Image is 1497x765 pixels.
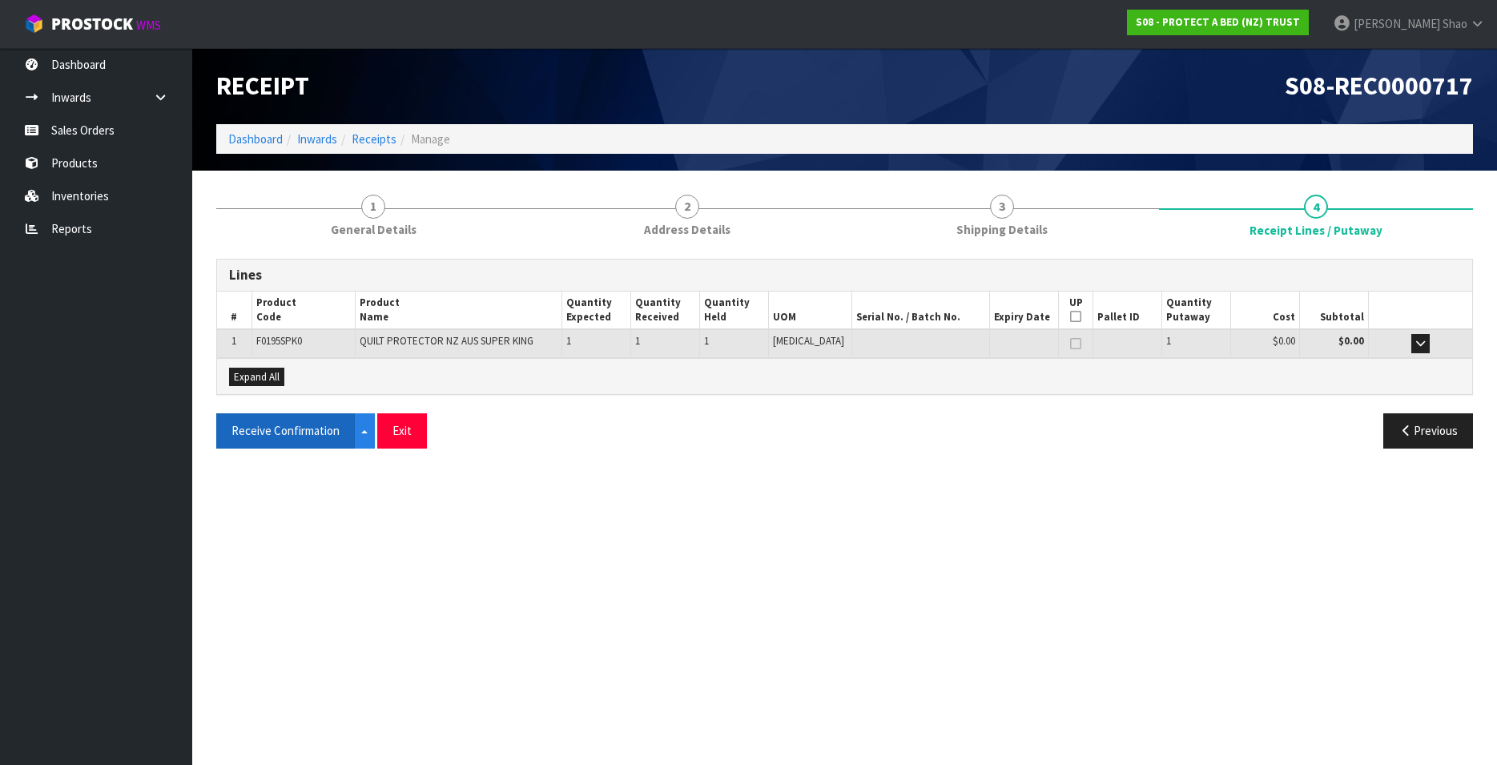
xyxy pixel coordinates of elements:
[704,334,709,348] span: 1
[1166,334,1171,348] span: 1
[355,292,561,330] th: Product Name
[361,195,385,219] span: 1
[644,221,730,238] span: Address Details
[24,14,44,34] img: cube-alt.png
[352,131,396,147] a: Receipts
[256,334,302,348] span: F0195SPK0
[216,247,1473,461] span: Receipt Lines / Putaway
[229,268,1460,283] h3: Lines
[1231,292,1300,330] th: Cost
[297,131,337,147] a: Inwards
[566,334,571,348] span: 1
[635,334,640,348] span: 1
[217,292,252,330] th: #
[851,292,989,330] th: Serial No. / Batch No.
[1383,413,1473,448] button: Previous
[234,370,280,384] span: Expand All
[228,131,283,147] a: Dashboard
[1285,70,1473,102] span: S08-REC0000717
[1059,292,1093,330] th: UP
[956,221,1048,238] span: Shipping Details
[216,70,309,102] span: Receipt
[136,18,161,33] small: WMS
[411,131,450,147] span: Manage
[1304,195,1328,219] span: 4
[231,334,236,348] span: 1
[990,195,1014,219] span: 3
[216,413,355,448] button: Receive Confirmation
[675,195,699,219] span: 2
[1354,16,1440,31] span: [PERSON_NAME]
[51,14,133,34] span: ProStock
[360,334,533,348] span: QUILT PROTECTOR NZ AUS SUPER KING
[1443,16,1467,31] span: Shao
[377,413,427,448] button: Exit
[769,292,852,330] th: UOM
[773,334,844,348] span: [MEDICAL_DATA]
[1093,292,1162,330] th: Pallet ID
[1136,15,1300,29] strong: S08 - PROTECT A BED (NZ) TRUST
[1162,292,1231,330] th: Quantity Putaway
[1250,222,1382,239] span: Receipt Lines / Putaway
[229,368,284,387] button: Expand All
[1273,334,1295,348] span: $0.00
[252,292,355,330] th: Product Code
[331,221,417,238] span: General Details
[1300,292,1369,330] th: Subtotal
[990,292,1059,330] th: Expiry Date
[630,292,699,330] th: Quantity Received
[561,292,630,330] th: Quantity Expected
[699,292,768,330] th: Quantity Held
[1338,334,1364,348] strong: $0.00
